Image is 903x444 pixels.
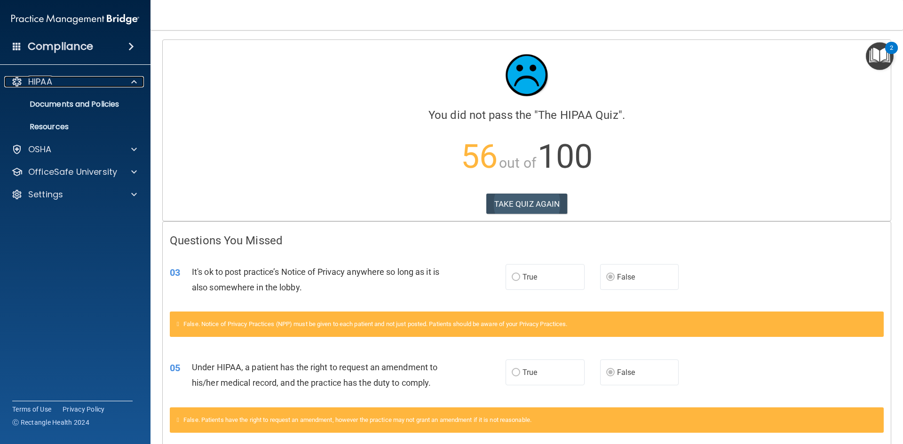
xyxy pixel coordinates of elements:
a: Settings [11,189,137,200]
p: Settings [28,189,63,200]
h4: Compliance [28,40,93,53]
span: True [523,368,537,377]
p: Resources [6,122,135,132]
img: PMB logo [11,10,139,29]
h4: Questions You Missed [170,234,884,247]
input: True [512,369,520,376]
input: True [512,274,520,281]
span: It's ok to post practice’s Notice of Privacy anywhere so long as it is also somewhere in the lobby. [192,267,439,292]
input: False [606,369,615,376]
button: Open Resource Center, 2 new notifications [866,42,894,70]
a: OSHA [11,144,137,155]
span: 05 [170,362,180,374]
h4: You did not pass the " ". [170,109,884,121]
p: HIPAA [28,76,52,87]
span: out of [499,155,536,171]
span: False [617,273,635,281]
button: TAKE QUIZ AGAIN [486,194,568,214]
p: Documents and Policies [6,100,135,109]
span: 56 [461,137,498,176]
input: False [606,274,615,281]
img: sad_face.ecc698e2.jpg [499,47,555,103]
div: 2 [890,48,893,60]
span: Under HIPAA, a patient has the right to request an amendment to his/her medical record, and the p... [192,362,437,388]
p: OfficeSafe University [28,166,117,178]
a: Terms of Use [12,405,51,414]
span: 03 [170,267,180,278]
span: False. Notice of Privacy Practices (NPP) must be given to each patient and not just posted. Patie... [183,320,567,327]
span: True [523,273,537,281]
span: False [617,368,635,377]
p: OSHA [28,144,52,155]
span: False. Patients have the right to request an amendment, however the practice may not grant an ame... [183,416,531,423]
a: Privacy Policy [63,405,105,414]
span: The HIPAA Quiz [538,109,618,122]
span: 100 [538,137,593,176]
span: Ⓒ Rectangle Health 2024 [12,418,89,427]
a: OfficeSafe University [11,166,137,178]
a: HIPAA [11,76,137,87]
